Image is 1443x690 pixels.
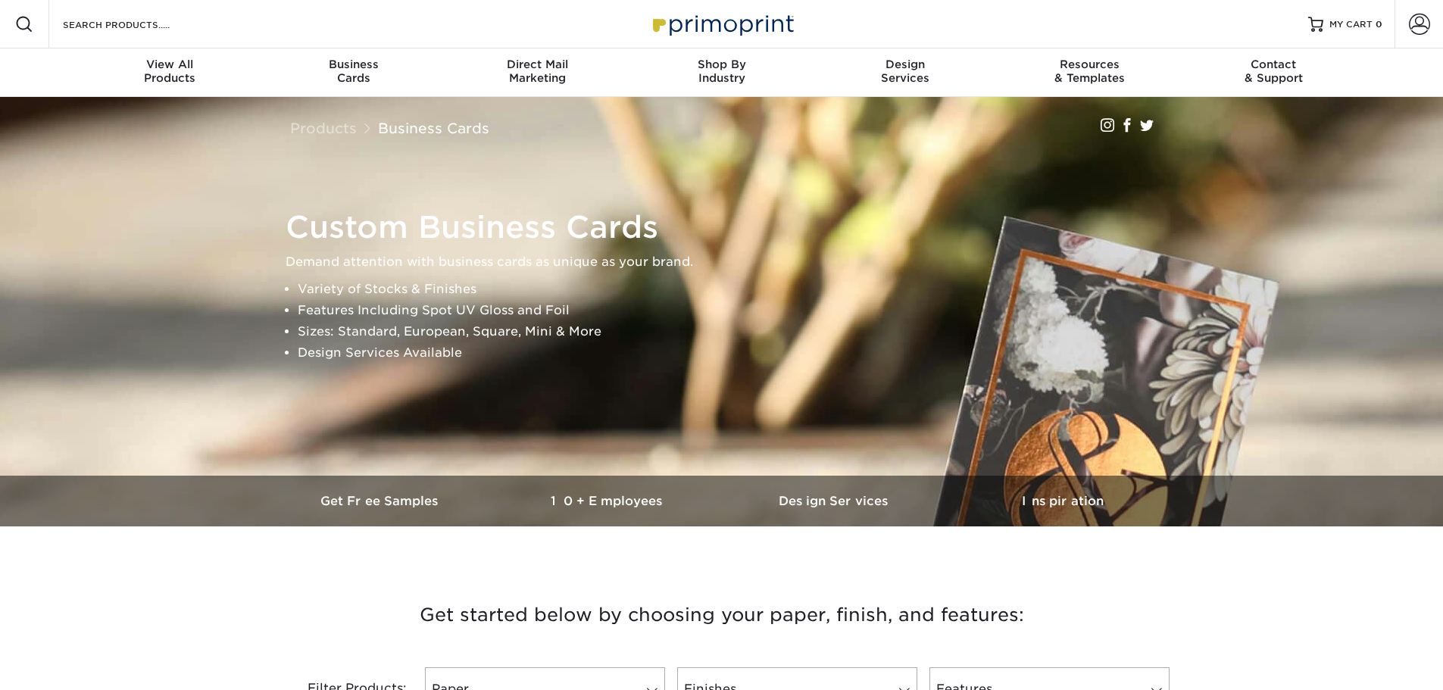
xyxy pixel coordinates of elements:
[78,48,262,97] a: View AllProducts
[1182,58,1366,71] span: Contact
[998,58,1182,85] div: & Templates
[722,476,949,526] a: Design Services
[378,120,489,136] a: Business Cards
[722,494,949,508] h3: Design Services
[445,48,629,97] a: Direct MailMarketing
[814,58,998,71] span: Design
[1329,18,1373,31] span: MY CART
[998,58,1182,71] span: Resources
[1182,58,1366,85] div: & Support
[949,476,1176,526] a: Inspiration
[445,58,629,85] div: Marketing
[261,48,445,97] a: BusinessCards
[629,48,814,97] a: Shop ByIndustry
[298,279,1172,300] li: Variety of Stocks & Finishes
[445,58,629,71] span: Direct Mail
[78,58,262,85] div: Products
[298,321,1172,342] li: Sizes: Standard, European, Square, Mini & More
[298,342,1172,364] li: Design Services Available
[998,48,1182,97] a: Resources& Templates
[495,476,722,526] a: 10+ Employees
[286,251,1172,273] p: Demand attention with business cards as unique as your brand.
[290,120,357,136] a: Products
[814,48,998,97] a: DesignServices
[495,494,722,508] h3: 10+ Employees
[1182,48,1366,97] a: Contact& Support
[267,476,495,526] a: Get Free Samples
[949,494,1176,508] h3: Inspiration
[78,58,262,71] span: View All
[286,209,1172,245] h1: Custom Business Cards
[629,58,814,85] div: Industry
[261,58,445,71] span: Business
[1376,19,1382,30] span: 0
[814,58,998,85] div: Services
[279,581,1165,649] h3: Get started below by choosing your paper, finish, and features:
[261,58,445,85] div: Cards
[646,8,798,40] img: Primoprint
[61,15,209,33] input: SEARCH PRODUCTS.....
[629,58,814,71] span: Shop By
[267,494,495,508] h3: Get Free Samples
[298,300,1172,321] li: Features Including Spot UV Gloss and Foil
